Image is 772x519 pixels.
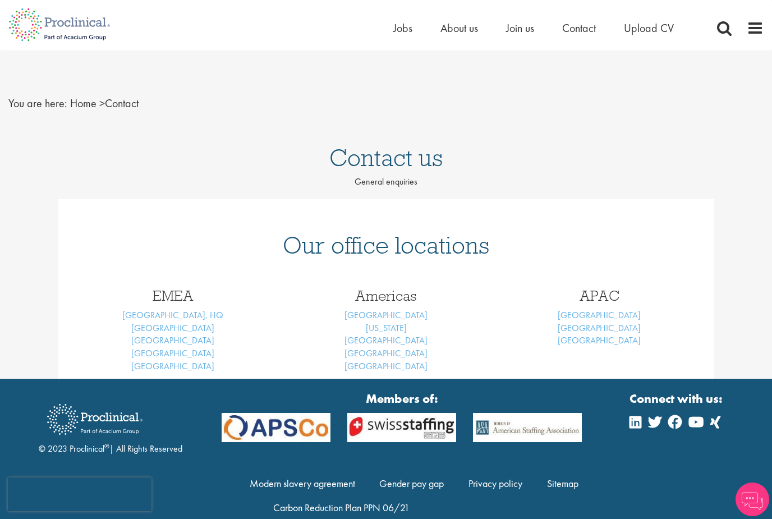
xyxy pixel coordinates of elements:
h1: Our office locations [75,233,697,258]
sup: ® [104,442,109,451]
a: Jobs [393,21,412,35]
span: > [99,96,105,111]
a: [GEOGRAPHIC_DATA] [344,347,428,359]
img: Chatbot [736,483,769,516]
img: APSCo [339,413,465,442]
a: Privacy policy [468,477,522,490]
a: [GEOGRAPHIC_DATA] [131,322,214,334]
a: [GEOGRAPHIC_DATA] [131,347,214,359]
a: About us [440,21,478,35]
a: Sitemap [547,477,578,490]
h3: EMEA [75,288,271,303]
a: [GEOGRAPHIC_DATA] [344,309,428,321]
img: Proclinical Recruitment [39,396,151,443]
h3: Americas [288,288,484,303]
span: You are here: [8,96,67,111]
strong: Members of: [222,390,582,407]
a: breadcrumb link to Home [70,96,96,111]
a: Carbon Reduction Plan PPN 06/21 [273,501,410,514]
a: Contact [562,21,596,35]
span: Contact [70,96,139,111]
img: APSCo [213,413,339,442]
a: [GEOGRAPHIC_DATA] [558,334,641,346]
a: [GEOGRAPHIC_DATA] [558,309,641,321]
img: APSCo [465,413,590,442]
a: [GEOGRAPHIC_DATA] [558,322,641,334]
a: [GEOGRAPHIC_DATA] [131,334,214,346]
a: Modern slavery agreement [250,477,355,490]
a: [GEOGRAPHIC_DATA] [344,334,428,346]
a: Upload CV [624,21,674,35]
a: [GEOGRAPHIC_DATA], HQ [122,309,223,321]
a: Join us [506,21,534,35]
iframe: reCAPTCHA [8,477,151,511]
div: © 2023 Proclinical | All Rights Reserved [39,396,182,456]
a: [GEOGRAPHIC_DATA] [344,360,428,372]
a: Gender pay gap [379,477,444,490]
a: [GEOGRAPHIC_DATA] [131,360,214,372]
a: [US_STATE] [366,322,407,334]
strong: Connect with us: [629,390,725,407]
h3: APAC [501,288,697,303]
